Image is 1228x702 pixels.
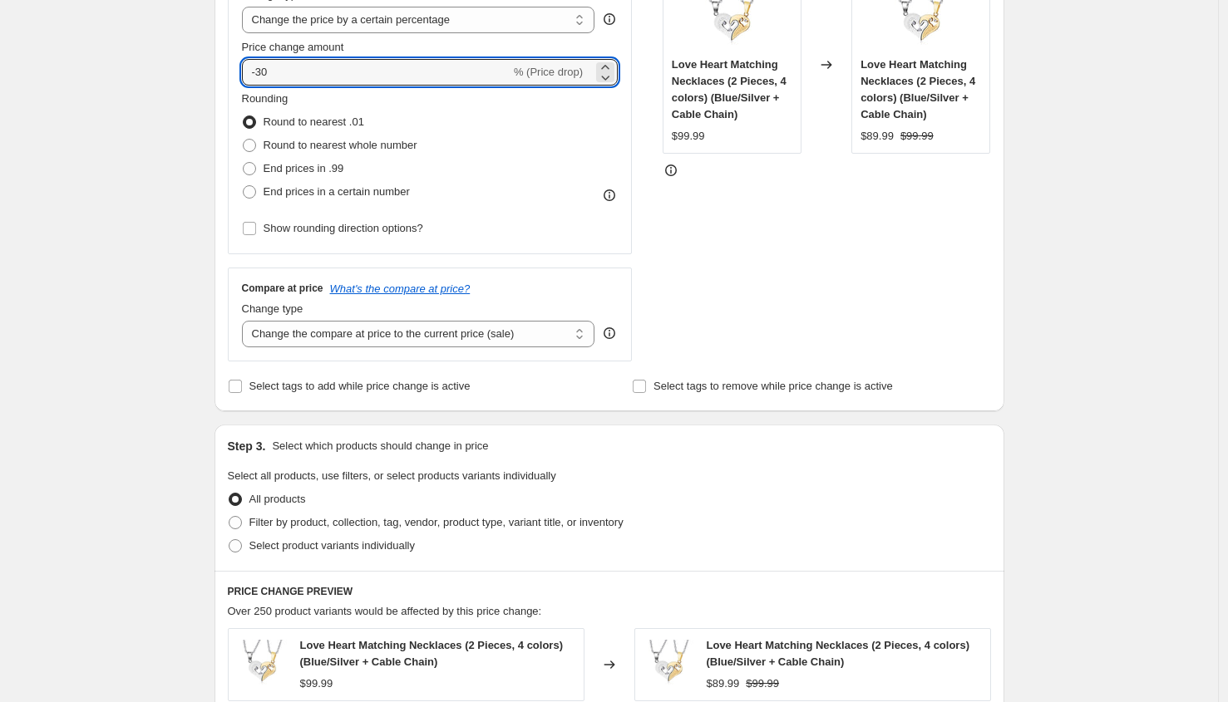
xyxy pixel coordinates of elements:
[264,222,423,234] span: Show rounding direction options?
[330,282,471,295] button: What's the compare at price?
[228,438,266,454] h2: Step 3.
[861,58,975,120] span: Love Heart Matching Necklaces (2 Pieces, 4 colors) (Blue/Silver + Cable Chain)
[264,162,344,174] span: End prices in .99
[242,41,344,53] span: Price change amount
[672,130,705,142] span: $99.99
[707,639,969,668] span: Love Heart Matching Necklaces (2 Pieces, 4 colors) (Blue/Silver + Cable Chain)
[672,58,787,120] span: Love Heart Matching Necklaces (2 Pieces, 4 colors) (Blue/Silver + Cable Chain)
[228,469,556,482] span: Select all products, use filters, or select products variants individually
[242,59,510,86] input: -15
[861,130,894,142] span: $89.99
[300,677,333,690] span: $99.99
[746,677,779,690] span: $99.99
[653,380,893,392] span: Select tags to remove while price change is active
[242,282,323,295] h3: Compare at price
[249,493,306,505] span: All products
[514,66,583,78] span: % (Price drop)
[601,325,618,341] div: help
[242,302,303,315] span: Change type
[900,130,934,142] span: $99.99
[249,516,624,528] span: Filter by product, collection, tag, vendor, product type, variant title, or inventory
[237,640,287,690] img: Love-Heart-2-Pieces-4-colors_80x.jpg
[249,380,471,392] span: Select tags to add while price change is active
[644,640,693,690] img: Love-Heart-2-Pieces-4-colors_80x.jpg
[707,677,740,690] span: $89.99
[264,139,417,151] span: Round to nearest whole number
[264,115,364,128] span: Round to nearest .01
[601,11,618,27] div: help
[228,605,542,617] span: Over 250 product variants would be affected by this price change:
[272,438,488,454] p: Select which products should change in price
[242,92,289,105] span: Rounding
[228,585,991,598] h6: PRICE CHANGE PREVIEW
[249,539,415,552] span: Select product variants individually
[264,185,410,198] span: End prices in a certain number
[300,639,563,668] span: Love Heart Matching Necklaces (2 Pieces, 4 colors) (Blue/Silver + Cable Chain)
